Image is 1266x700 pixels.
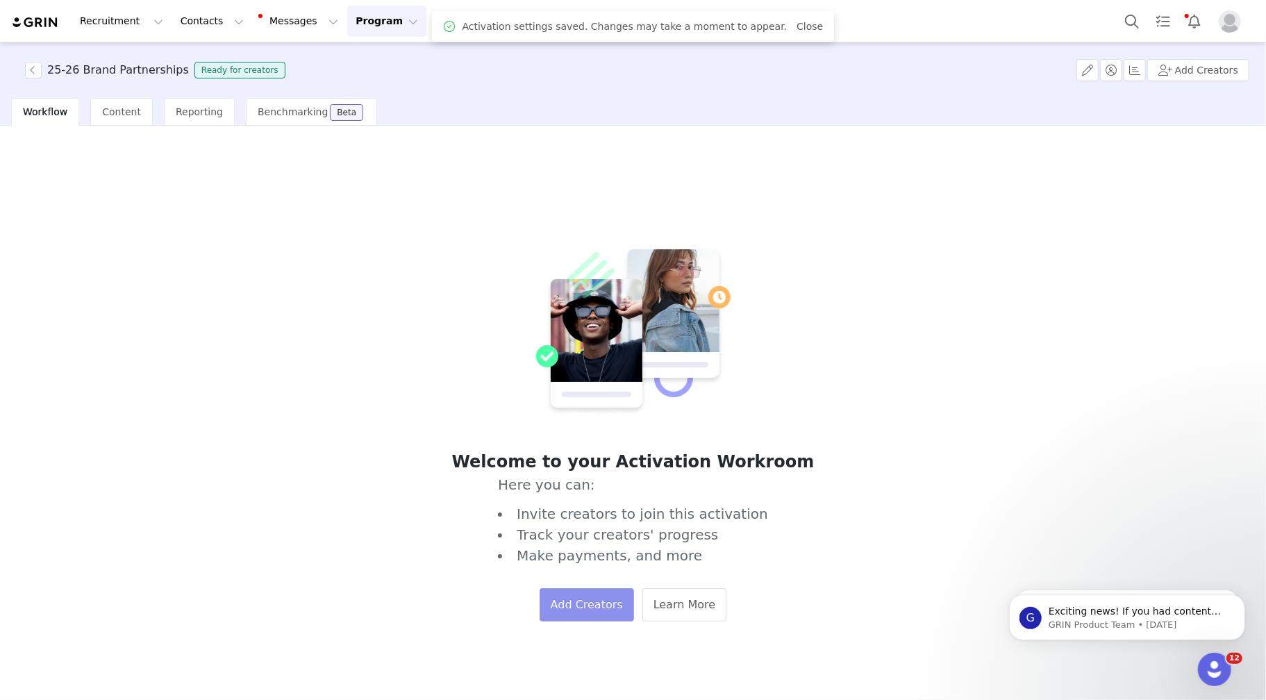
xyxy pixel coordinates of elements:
[258,106,328,117] span: Benchmarking
[60,40,233,120] span: Exciting news! If you had content delivered last month, your new Activation report is now availab...
[1226,653,1242,664] span: 12
[1148,6,1178,37] a: Tasks
[498,524,768,545] li: Track your creators' progress
[498,503,768,524] li: Invite creators to join this activation
[1198,653,1231,686] iframe: Intercom live chat
[988,565,1266,662] iframe: Intercom notifications message
[60,53,240,66] p: Message from GRIN Product Team, sent 3w ago
[1179,6,1210,37] button: Notifications
[590,6,645,37] a: Brands
[503,6,590,37] button: Reporting
[348,449,918,474] h1: Welcome to your Activation Workroom
[176,106,223,117] span: Reporting
[47,62,189,78] h3: 25-26 Brand Partnerships
[25,62,291,78] span: [object Object]
[347,6,426,37] button: Program
[194,62,285,78] span: Ready for creators
[1147,59,1249,81] button: Add Creators
[463,19,788,34] span: Activation settings saved. Changes may take a moment to appear.
[498,474,768,566] span: Here you can:
[172,6,252,37] button: Contacts
[498,545,768,566] li: Make payments, and more
[253,6,347,37] button: Messages
[540,588,634,622] button: Add Creators
[72,6,172,37] button: Recruitment
[1219,10,1241,33] img: placeholder-profile.jpg
[23,106,67,117] span: Workflow
[647,6,726,37] a: Community
[1210,10,1255,33] button: Profile
[642,588,726,622] a: Learn More
[427,6,503,37] button: Content
[536,247,731,416] img: Welcome to your Activation Workroom
[1117,6,1147,37] button: Search
[102,106,141,117] span: Content
[337,108,356,117] div: Beta
[11,16,60,29] img: grin logo
[797,21,823,32] a: Close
